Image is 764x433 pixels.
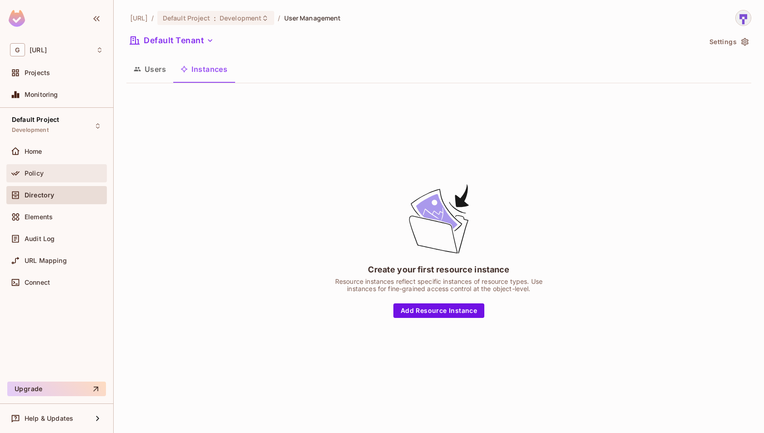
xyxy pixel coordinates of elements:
button: Upgrade [7,382,106,396]
span: URL Mapping [25,257,67,264]
span: Elements [25,213,53,221]
span: Projects [25,69,50,76]
span: Directory [25,191,54,199]
span: Help & Updates [25,415,73,422]
span: Audit Log [25,235,55,242]
span: Default Project [163,14,210,22]
span: Policy [25,170,44,177]
li: / [151,14,154,22]
span: Development [12,126,49,134]
button: Instances [173,58,235,81]
span: Development [220,14,261,22]
div: Resource instances reflect specific instances of resource types. Use instances for fine-grained a... [325,278,553,292]
button: Add Resource Instance [393,303,484,318]
button: Settings [706,35,751,49]
span: G [10,43,25,56]
span: the active workspace [130,14,148,22]
button: Default Tenant [126,33,217,48]
span: Home [25,148,42,155]
img: SReyMgAAAABJRU5ErkJggg== [9,10,25,27]
span: Monitoring [25,91,58,98]
span: User Management [284,14,341,22]
span: Workspace: genworx.ai [30,46,47,54]
span: : [213,15,216,22]
span: Connect [25,279,50,286]
li: / [278,14,280,22]
button: Users [126,58,173,81]
span: Default Project [12,116,59,123]
div: Create your first resource instance [368,264,509,275]
img: sharmila@genworx.ai [736,10,751,25]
